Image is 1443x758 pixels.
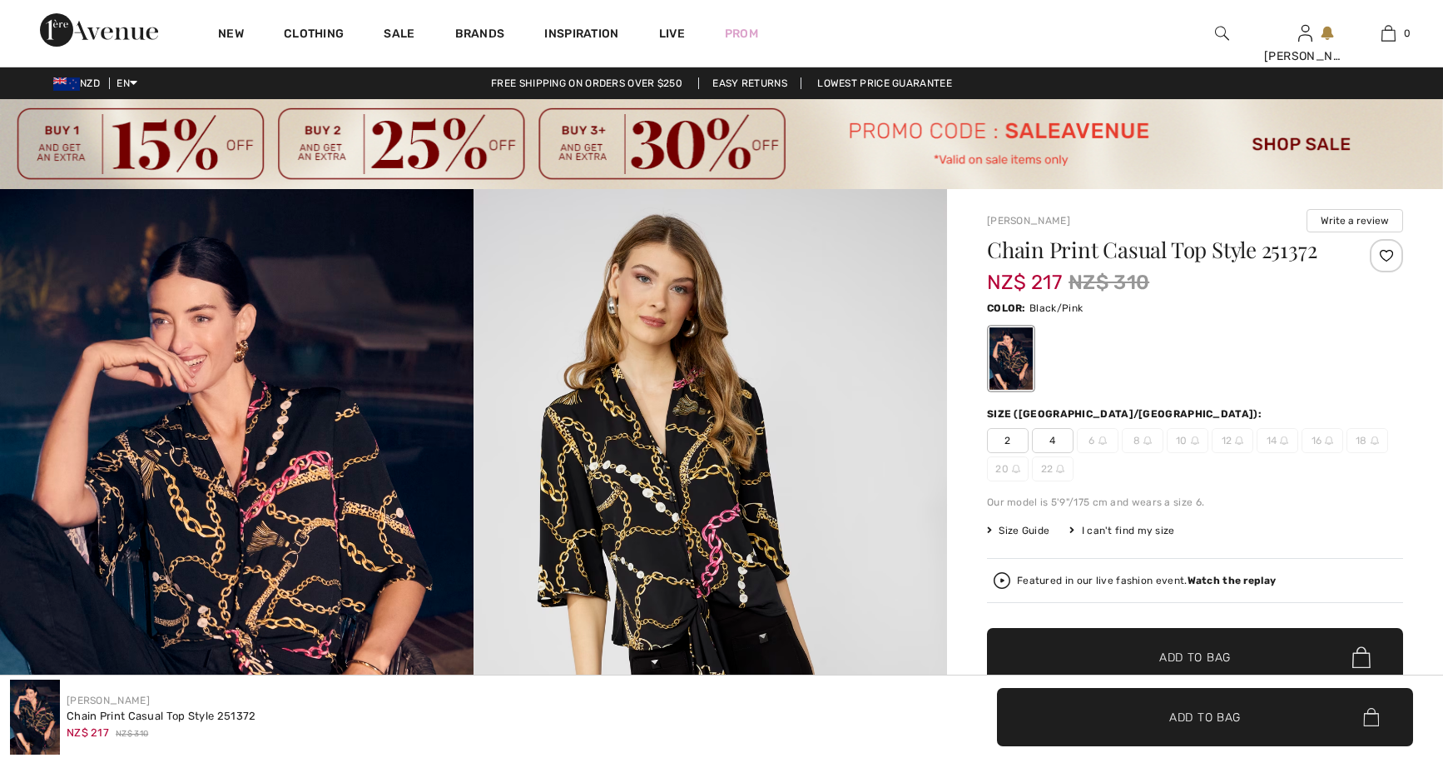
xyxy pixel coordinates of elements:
[1098,436,1107,445] img: ring-m.svg
[10,680,60,755] img: Chain Print Casual Top Style 251372
[1307,209,1403,232] button: Write a review
[987,302,1026,314] span: Color:
[455,27,505,44] a: Brands
[1212,428,1253,453] span: 12
[1143,436,1152,445] img: ring-m.svg
[994,572,1010,589] img: Watch the replay
[116,728,148,741] span: NZ$ 310
[1302,428,1343,453] span: 16
[1215,23,1229,43] img: search the website
[1012,465,1020,473] img: ring-m.svg
[1298,25,1312,41] a: Sign In
[987,239,1334,261] h1: Chain Print Casual Top Style 251372
[1056,465,1064,473] img: ring-m.svg
[67,726,109,739] span: NZ$ 217
[284,27,344,44] a: Clothing
[117,77,137,89] span: EN
[997,688,1413,746] button: Add to Bag
[67,695,150,706] a: [PERSON_NAME]
[53,77,107,89] span: NZD
[1264,47,1346,65] div: [PERSON_NAME]
[659,25,685,42] a: Live
[987,523,1049,538] span: Size Guide
[1029,302,1083,314] span: Black/Pink
[1122,428,1163,453] span: 8
[1235,436,1243,445] img: ring-m.svg
[1257,428,1298,453] span: 14
[725,25,758,42] a: Prom
[1404,26,1411,41] span: 0
[1159,649,1231,666] span: Add to Bag
[1363,708,1379,726] img: Bag.svg
[987,215,1070,227] a: [PERSON_NAME]
[53,77,80,91] img: New Zealand Dollar
[1346,428,1388,453] span: 18
[1298,23,1312,43] img: My Info
[987,254,1062,294] span: NZ$ 217
[478,77,696,89] a: Free shipping on orders over $250
[698,77,801,89] a: Easy Returns
[1032,428,1074,453] span: 4
[804,77,965,89] a: Lowest Price Guarantee
[1280,436,1288,445] img: ring-m.svg
[987,495,1403,510] div: Our model is 5'9"/175 cm and wears a size 6.
[1069,267,1149,297] span: NZ$ 310
[384,27,414,44] a: Sale
[987,628,1403,686] button: Add to Bag
[987,406,1265,421] div: Size ([GEOGRAPHIC_DATA]/[GEOGRAPHIC_DATA]):
[1169,708,1241,726] span: Add to Bag
[987,428,1029,453] span: 2
[1032,456,1074,481] span: 22
[1371,436,1379,445] img: ring-m.svg
[1069,523,1174,538] div: I can't find my size
[1347,23,1429,43] a: 0
[989,328,1033,391] div: Black/Pink
[1017,576,1276,586] div: Featured in our live fashion event.
[1325,436,1333,445] img: ring-m.svg
[1381,23,1396,43] img: My Bag
[40,13,158,47] img: 1ère Avenue
[1077,428,1118,453] span: 6
[987,456,1029,481] span: 20
[218,27,244,44] a: New
[544,27,618,44] span: Inspiration
[67,708,256,725] div: Chain Print Casual Top Style 251372
[1188,575,1277,586] strong: Watch the replay
[1191,436,1199,445] img: ring-m.svg
[1167,428,1208,453] span: 10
